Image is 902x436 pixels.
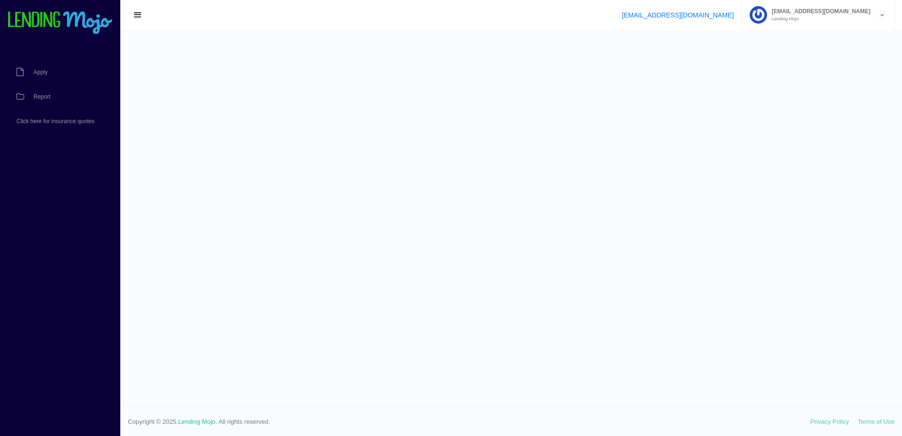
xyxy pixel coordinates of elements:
img: Profile image [750,6,767,24]
span: Copyright © 2025. . All rights reserved. [128,417,810,427]
a: Privacy Policy [810,418,849,425]
img: logo-small.png [7,11,113,35]
span: Report [33,94,50,100]
a: [EMAIL_ADDRESS][DOMAIN_NAME] [622,11,734,19]
span: Apply [33,69,48,75]
a: Lending Mojo [178,418,216,425]
small: Lending Mojo [767,17,870,21]
span: Click here for insurance quotes [17,118,94,124]
a: Terms of Use [858,418,894,425]
span: [EMAIL_ADDRESS][DOMAIN_NAME] [767,8,870,14]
